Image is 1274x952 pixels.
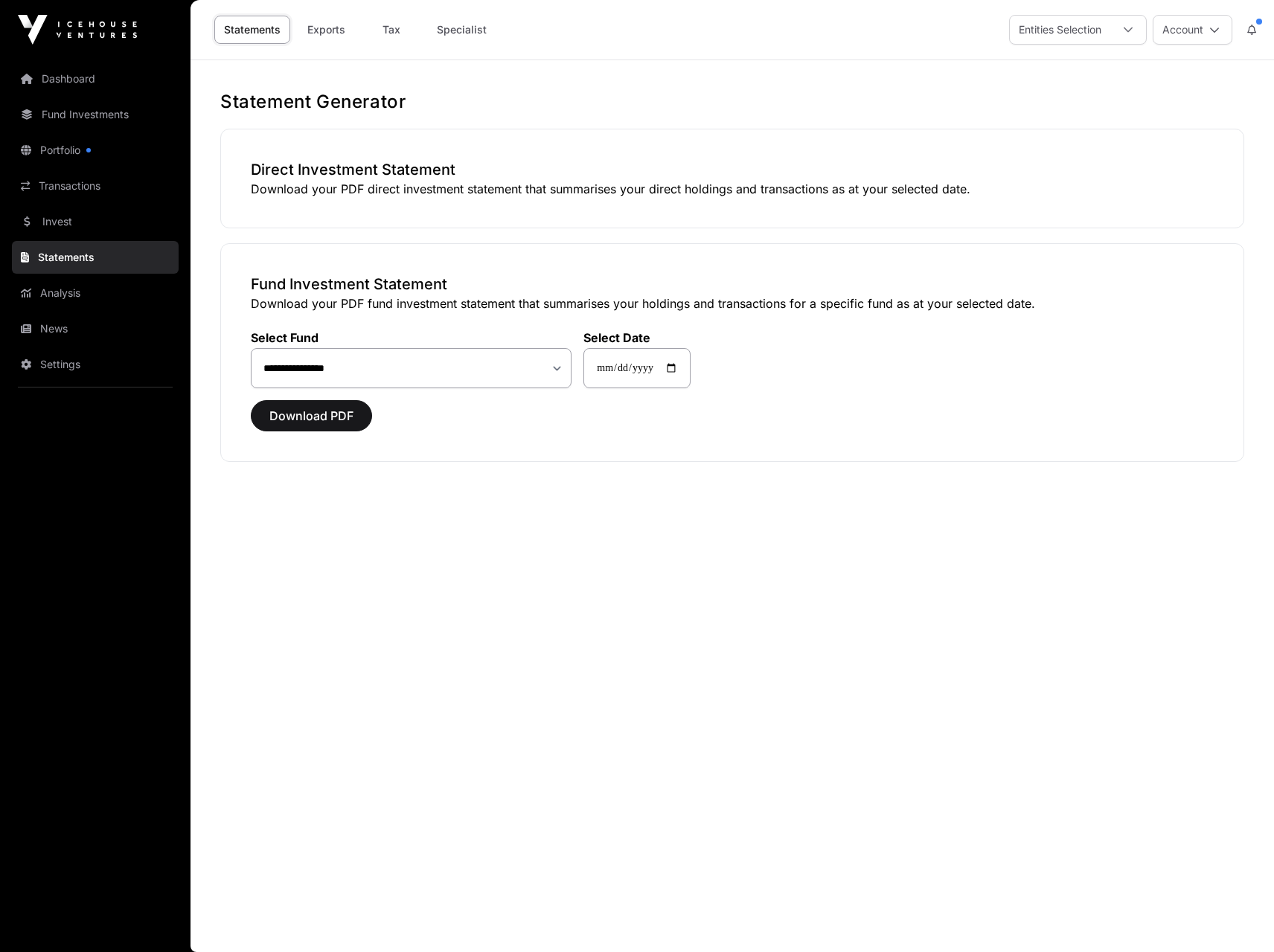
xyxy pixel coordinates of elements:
label: Select Date [583,330,691,345]
iframe: Chat Widget [1200,881,1274,952]
a: Invest [12,205,179,238]
label: Select Fund [251,330,572,345]
a: Statements [12,241,179,274]
span: Download PDF [269,407,353,425]
p: Download your PDF fund investment statement that summarises your holdings and transactions for a ... [251,295,1214,312]
a: Download PDF [251,415,372,430]
div: Entities Selection [1010,16,1110,44]
a: Specialist [427,16,496,44]
h1: Statement Generator [220,90,1244,114]
a: Transactions [12,170,179,202]
h3: Fund Investment Statement [251,274,1214,295]
a: Fund Investments [12,98,179,131]
a: Tax [362,16,421,44]
button: Download PDF [251,400,372,431]
p: Download your PDF direct investment statement that summarises your direct holdings and transactio... [251,180,1214,198]
a: Portfolio [12,134,179,167]
button: Account [1153,15,1232,45]
a: Statements [214,16,290,44]
a: Settings [12,348,179,381]
img: Icehouse Ventures Logo [18,15,137,45]
a: Analysis [12,277,179,309]
a: Exports [296,16,356,44]
h3: Direct Investment Statement [251,159,1214,180]
a: News [12,312,179,345]
a: Dashboard [12,62,179,95]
